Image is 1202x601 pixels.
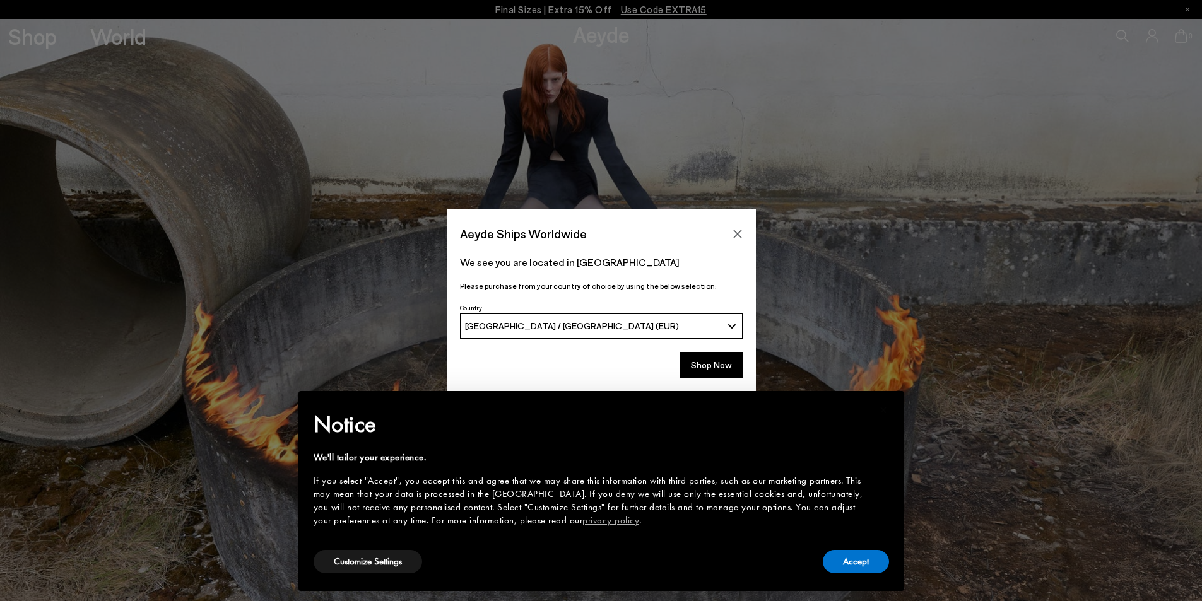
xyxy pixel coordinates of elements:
button: Accept [823,550,889,573]
span: [GEOGRAPHIC_DATA] / [GEOGRAPHIC_DATA] (EUR) [465,320,679,331]
div: If you select "Accept", you accept this and agree that we may share this information with third p... [314,474,869,527]
button: Shop Now [680,352,743,378]
p: We see you are located in [GEOGRAPHIC_DATA] [460,255,743,270]
span: Aeyde Ships Worldwide [460,223,587,245]
a: privacy policy [582,514,639,527]
span: × [880,400,888,419]
button: Close this notice [869,395,899,425]
button: Customize Settings [314,550,422,573]
h2: Notice [314,408,869,441]
p: Please purchase from your country of choice by using the below selection: [460,280,743,292]
button: Close [728,225,747,243]
div: We'll tailor your experience. [314,451,869,464]
span: Country [460,304,482,312]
